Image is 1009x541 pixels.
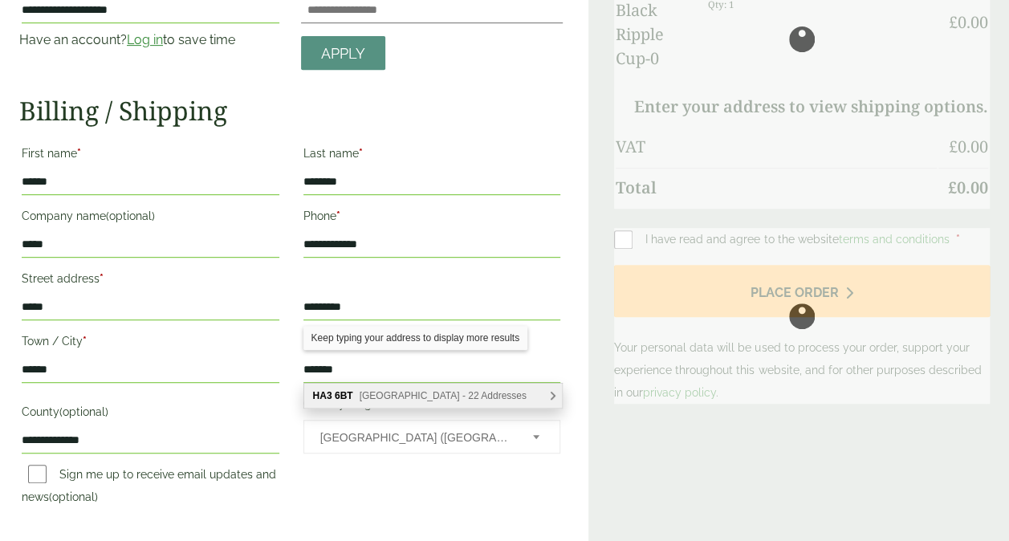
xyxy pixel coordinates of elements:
label: Sign me up to receive email updates and news [22,468,276,508]
abbr: required [336,209,340,222]
span: United Kingdom (UK) [320,421,512,454]
span: Apply [321,45,365,63]
abbr: required [100,272,104,285]
span: (optional) [106,209,155,222]
label: County [22,401,279,428]
span: (optional) [49,490,98,503]
label: Phone [303,205,561,232]
abbr: required [83,335,87,348]
h2: Billing / Shipping [19,96,563,126]
span: Country/Region [303,420,561,454]
a: Apply [301,36,385,71]
label: First name [22,142,279,169]
label: Company name [22,205,279,232]
label: Town / City [22,330,279,357]
label: Street address [22,267,279,295]
div: Keep typing your address to display more results [303,326,527,350]
input: Sign me up to receive email updates and news(optional) [28,465,47,483]
abbr: required [77,147,81,160]
span: (optional) [59,405,108,418]
b: 6BT [335,390,353,401]
label: Last name [303,142,561,169]
div: HA3 6BT [304,384,562,408]
abbr: required [387,397,391,410]
span: [GEOGRAPHIC_DATA] - 22 Addresses [360,390,527,401]
a: Log in [127,32,163,47]
abbr: required [359,147,363,160]
b: HA3 [313,390,332,401]
p: Have an account? to save time [19,31,282,50]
